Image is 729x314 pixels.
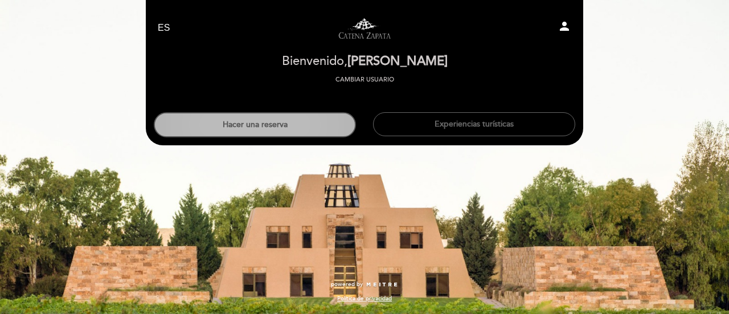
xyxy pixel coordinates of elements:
span: [PERSON_NAME] [347,54,448,69]
i: person [558,19,571,33]
a: Visitas y degustaciones en La Pirámide [293,13,436,44]
button: Experiencias turísticas [373,112,575,136]
button: person [558,19,571,37]
button: Hacer una reserva [154,112,356,137]
span: powered by [331,280,363,288]
a: powered by [331,280,398,288]
img: MEITRE [366,282,398,288]
a: Política de privacidad [337,295,392,303]
h2: Bienvenido, [282,55,448,68]
button: Cambiar usuario [332,75,398,85]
